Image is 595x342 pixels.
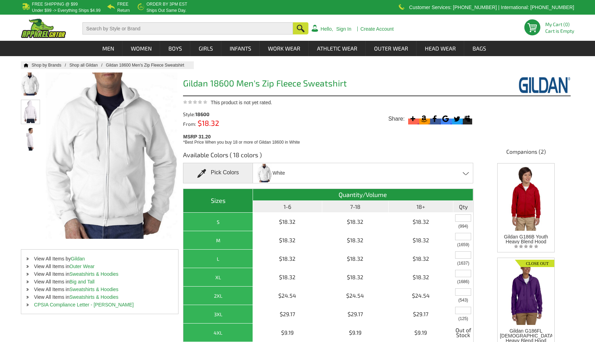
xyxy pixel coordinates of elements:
span: Inventory [458,298,468,302]
a: Boys [160,41,190,56]
div: 4XL [185,328,251,337]
th: 1-6 [253,201,322,213]
a: Shop all Gildan [70,63,106,68]
a: Outer Wear [366,41,416,56]
input: Search by Style or Brand [82,22,293,35]
td: $24.54 [322,287,389,305]
span: Gildan G186B Youth Heavy Blend Hood [504,234,548,244]
a: Sweatshirts & Hoodies [70,271,119,277]
li: View All Items in [21,293,178,301]
td: $18.32 [253,268,322,287]
svg: More [408,114,418,123]
a: Big and Tall [70,279,95,284]
svg: Amazon [419,114,429,123]
a: Bags [465,41,494,56]
td: $18.32 [253,231,322,250]
img: Closeout [515,258,554,267]
img: Gildan G186B Youth Heavy Blend Hood [500,164,552,231]
li: My Cart (0) [545,22,571,27]
img: Gildan [518,76,571,94]
div: M [185,236,251,245]
img: Gildan 18600 Men's Zip Fleece Sweatshirt [21,73,39,96]
a: Sweatshirts & Hoodies [70,294,119,300]
a: Women [123,41,160,56]
a: CPSIA Compliance Letter - [PERSON_NAME] [34,302,134,307]
svg: Myspace [463,114,472,123]
a: Gildan 18600 Men's Zip Fleece Sweatshirt [106,63,191,68]
td: $18.32 [389,213,454,231]
div: L [185,254,251,263]
td: $9.19 [389,324,454,342]
span: Inventory [457,280,469,284]
td: $29.17 [322,305,389,324]
img: ApparelGator [21,18,66,38]
span: Inventory [457,261,469,265]
div: S [185,218,251,226]
li: View All Items in [21,278,178,286]
th: Quantity/Volume [253,189,474,201]
a: Hello, [320,26,333,31]
a: Shop by Brands [32,63,70,68]
h4: Companions (2) [482,148,571,159]
a: Outer Wear [70,264,95,269]
td: $18.32 [322,213,389,231]
b: Free Shipping @ $99 [32,2,78,7]
td: $24.54 [389,287,454,305]
td: $18.32 [389,268,454,287]
h1: Gildan 18600 Men's Zip Fleece Sweatshirt [183,79,474,90]
a: Infants [222,41,259,56]
span: $18.32 [196,119,219,127]
span: Share: [388,115,405,122]
p: under $99 -> everything ships $4.99 [32,8,101,13]
li: View All Items in [21,286,178,293]
img: listing_empty_star.svg [514,244,538,249]
div: From: [183,120,256,127]
svg: Google Bookmark [441,114,450,123]
td: $18.32 [322,231,389,250]
p: Return [117,8,130,13]
td: $18.32 [322,268,389,287]
p: ships out same day. [146,8,187,13]
td: $29.17 [389,305,454,324]
li: View All Items in [21,270,178,278]
a: Gildan G186B Youth Heavy Blend Hood [500,164,552,244]
a: Gildan [71,256,85,261]
span: 18600 [195,111,209,117]
th: 7-18 [322,201,389,213]
div: Style: [183,112,256,117]
td: $29.17 [253,305,322,324]
span: Inventory [457,243,469,247]
img: White [257,164,272,182]
img: This product is not yet rated. [183,100,207,104]
div: MSRP 31.20 [183,132,476,145]
svg: Twitter [452,114,461,123]
a: Sign In [336,26,351,31]
td: $9.19 [322,324,389,342]
img: Gildan 18600 Men's Zip Fleece Sweatshirt [21,100,40,123]
b: Order by 3PM EST [146,2,187,7]
b: Free [117,2,128,7]
a: Head Wear [417,41,464,56]
span: *Best Price When you buy 18 or more of Gildan 18600 in White [183,140,300,145]
span: White [272,167,285,179]
a: Home [21,63,29,67]
div: 3XL [185,310,251,319]
div: 2XL [185,291,251,300]
span: Inventory [458,317,468,321]
td: $18.32 [389,250,454,268]
a: Work Wear [260,41,308,56]
th: Sizes [183,189,253,213]
img: Gildan 18600 Men's Zip Fleece Sweatshirt [21,128,39,151]
span: Out of Stock [455,325,471,340]
a: Athletic Wear [309,41,365,56]
a: Girls [191,41,221,56]
a: Men [94,41,122,56]
th: 18+ [389,201,454,213]
svg: Facebook [430,114,439,123]
td: $18.32 [253,250,322,268]
td: $18.32 [322,250,389,268]
span: Inventory [458,224,468,228]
